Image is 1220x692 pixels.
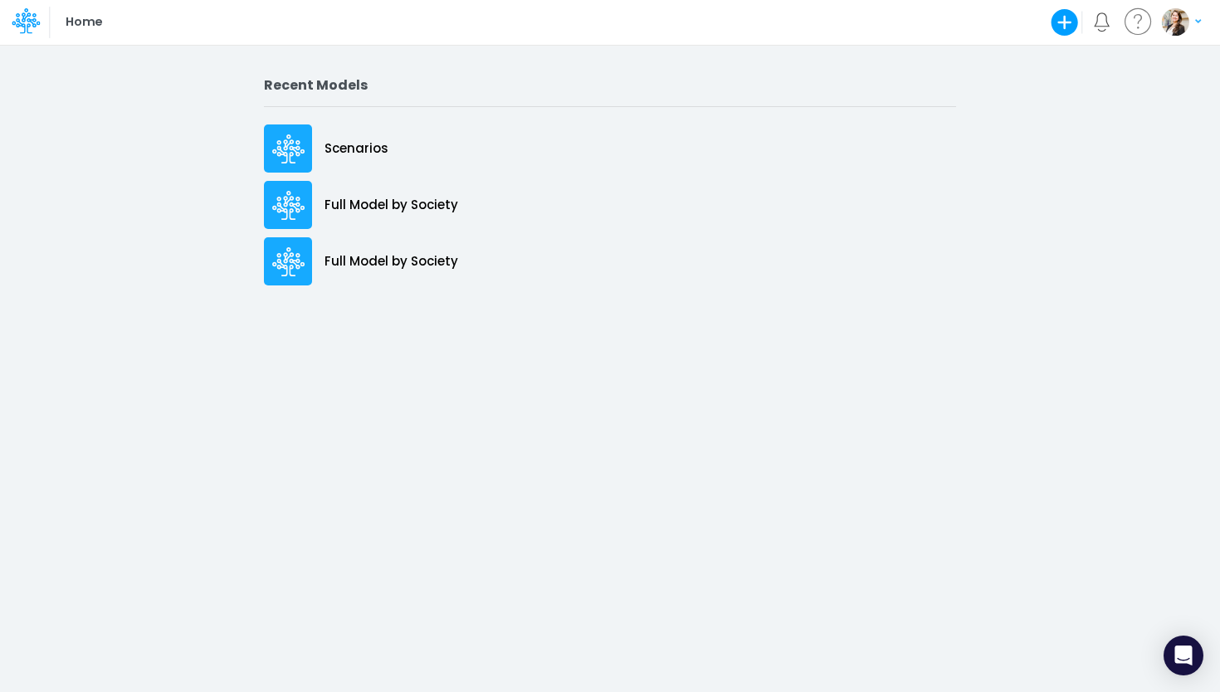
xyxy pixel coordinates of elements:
[325,139,388,158] p: Scenarios
[325,196,458,215] p: Full Model by Society
[264,177,956,233] a: Full Model by Society
[264,120,956,177] a: Scenarios
[264,233,956,290] a: Full Model by Society
[1164,636,1203,675] div: Open Intercom Messenger
[325,252,458,271] p: Full Model by Society
[66,13,101,32] p: Home
[264,77,956,93] h2: Recent Models
[1092,12,1111,32] a: Notifications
